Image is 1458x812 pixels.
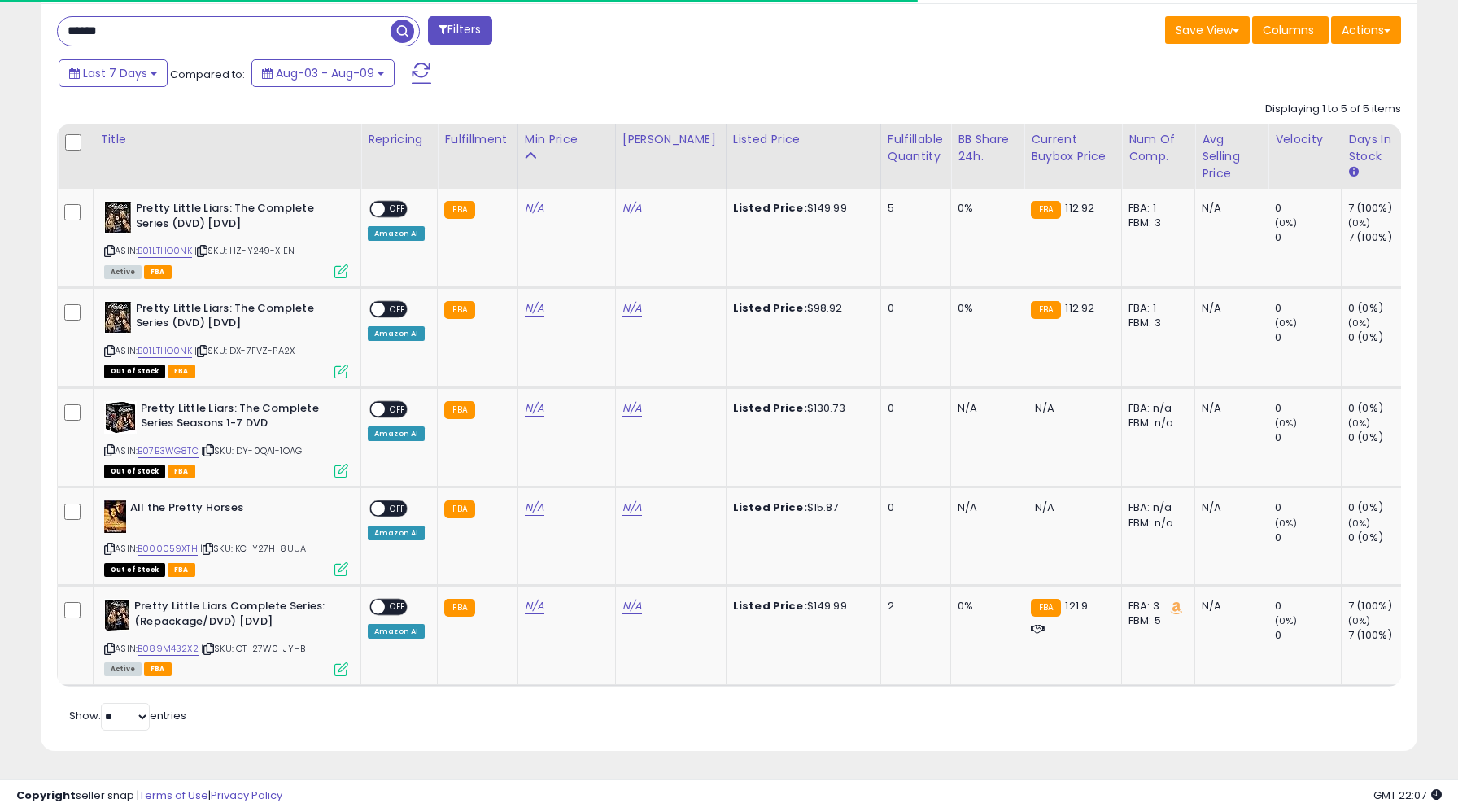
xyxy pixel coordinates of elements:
div: N/A [1202,301,1255,316]
div: BB Share 24h. [958,131,1017,165]
div: Amazon AI [368,624,425,639]
img: 51dHyaa9TsL._SL40_.jpg [104,599,130,631]
a: N/A [622,400,642,417]
div: Amazon AI [368,226,425,241]
div: FBA: n/a [1128,401,1182,416]
div: 0 (0%) [1348,500,1414,515]
div: 0 (0%) [1348,401,1414,416]
div: FBM: 5 [1128,613,1182,628]
a: N/A [622,200,642,216]
button: Last 7 Days [59,59,168,87]
button: Save View [1165,16,1250,44]
img: 51RP4Rw6L4L._SL40_.jpg [104,301,132,334]
div: Current Buybox Price [1031,131,1115,165]
span: All listings that are currently out of stock and unavailable for purchase on Amazon [104,365,165,378]
a: Privacy Policy [211,788,282,803]
div: N/A [1202,201,1255,216]
div: Fulfillable Quantity [888,131,944,165]
span: | SKU: DX-7FVZ-PA2X [194,344,295,357]
b: Pretty Little Liars: The Complete Series (DVD) [DVD] [136,301,334,335]
div: 0 [888,301,938,316]
span: Aug-03 - Aug-09 [276,65,374,81]
span: OFF [385,203,411,216]
button: Columns [1252,16,1329,44]
a: N/A [622,300,642,317]
div: 7 (100%) [1348,628,1414,643]
span: All listings that are currently out of stock and unavailable for purchase on Amazon [104,563,165,577]
div: $98.92 [733,301,868,316]
b: Listed Price: [733,200,807,216]
div: Repricing [368,131,430,148]
b: Pretty Little Liars: The Complete Series (DVD) [DVD] [136,201,334,235]
div: FBM: n/a [1128,516,1182,530]
div: 0 (0%) [1348,330,1414,345]
small: (0%) [1275,417,1298,430]
span: All listings currently available for purchase on Amazon [104,265,142,279]
a: B089M432X2 [138,642,199,656]
div: $149.99 [733,599,868,613]
small: FBA [1031,301,1061,319]
small: FBA [444,500,474,518]
small: FBA [1031,201,1061,219]
div: 0 [1275,628,1341,643]
small: (0%) [1348,317,1371,330]
span: OFF [385,502,411,516]
div: 0 [1275,330,1341,345]
div: $130.73 [733,401,868,416]
span: 112.92 [1065,300,1094,316]
span: All listings currently available for purchase on Amazon [104,662,142,676]
img: 51KAB56NF3L._SL40_.jpg [104,500,126,533]
a: N/A [525,598,544,614]
small: (0%) [1348,216,1371,229]
div: 0 [1275,201,1341,216]
b: Listed Price: [733,400,807,416]
div: Fulfillment [444,131,510,148]
div: Listed Price [733,131,874,148]
small: (0%) [1275,614,1298,627]
a: B000059XTH [138,542,198,556]
img: 61frnFVXy6L._SL40_.jpg [104,401,137,434]
div: ASIN: [104,301,348,377]
div: N/A [1202,500,1255,515]
div: 0 [1275,530,1341,545]
small: FBA [444,599,474,617]
span: Columns [1263,22,1314,38]
div: FBA: 1 [1128,301,1182,316]
div: FBM: n/a [1128,416,1182,430]
span: OFF [385,600,411,614]
span: 112.92 [1065,200,1094,216]
span: 2025-08-17 22:07 GMT [1373,788,1442,803]
div: ASIN: [104,201,348,277]
div: 2 [888,599,938,613]
div: 7 (100%) [1348,599,1414,613]
div: 0 (0%) [1348,430,1414,445]
b: Listed Price: [733,300,807,316]
div: 0 [1275,230,1341,245]
div: ASIN: [104,401,348,477]
a: N/A [622,598,642,614]
b: Listed Price: [733,598,807,613]
div: Title [100,131,354,148]
div: N/A [958,500,1011,515]
div: 7 (100%) [1348,201,1414,216]
small: FBA [444,301,474,319]
div: FBA: 3 [1128,599,1182,613]
div: Displaying 1 to 5 of 5 items [1265,102,1401,117]
small: FBA [444,401,474,419]
b: Listed Price: [733,500,807,515]
div: ASIN: [104,599,348,674]
span: | SKU: KC-Y27H-8UUA [200,542,306,555]
small: (0%) [1275,517,1298,530]
a: Terms of Use [139,788,208,803]
div: Avg Selling Price [1202,131,1261,182]
small: FBA [444,201,474,219]
a: N/A [525,500,544,516]
span: 121.9 [1065,598,1088,613]
button: Filters [428,16,491,45]
div: N/A [958,401,1011,416]
div: Amazon AI [368,326,425,341]
div: 0% [958,599,1011,613]
div: 0 [888,500,938,515]
small: (0%) [1348,614,1371,627]
a: B01LTHO0NK [138,344,192,358]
